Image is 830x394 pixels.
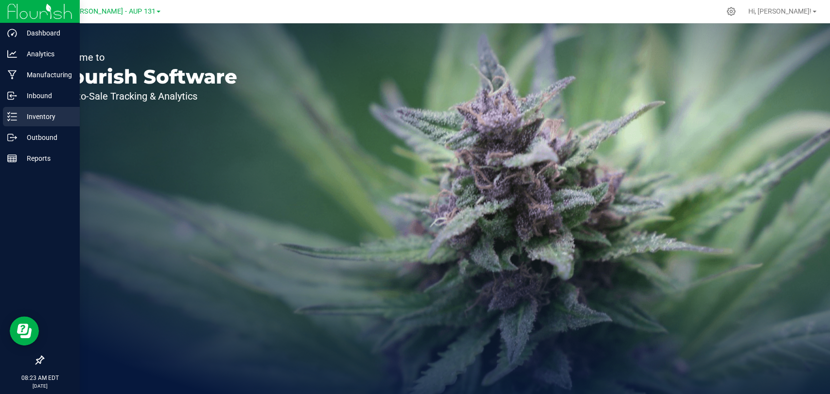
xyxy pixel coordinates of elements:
span: Hi, [PERSON_NAME]! [748,7,812,15]
div: Manage settings [725,7,737,16]
inline-svg: Inbound [7,91,17,101]
p: Inbound [17,90,75,102]
p: Welcome to [53,52,237,62]
p: Flourish Software [53,67,237,86]
span: Dragonfly [PERSON_NAME] - AUP 131 [38,7,156,16]
p: Analytics [17,48,75,60]
p: Inventory [17,111,75,122]
inline-svg: Outbound [7,133,17,142]
iframe: Resource center [10,316,39,345]
p: [DATE] [4,382,75,390]
p: 08:23 AM EDT [4,374,75,382]
inline-svg: Manufacturing [7,70,17,80]
p: Seed-to-Sale Tracking & Analytics [53,91,237,101]
inline-svg: Analytics [7,49,17,59]
p: Dashboard [17,27,75,39]
inline-svg: Reports [7,154,17,163]
inline-svg: Dashboard [7,28,17,38]
p: Manufacturing [17,69,75,81]
inline-svg: Inventory [7,112,17,121]
p: Reports [17,153,75,164]
p: Outbound [17,132,75,143]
